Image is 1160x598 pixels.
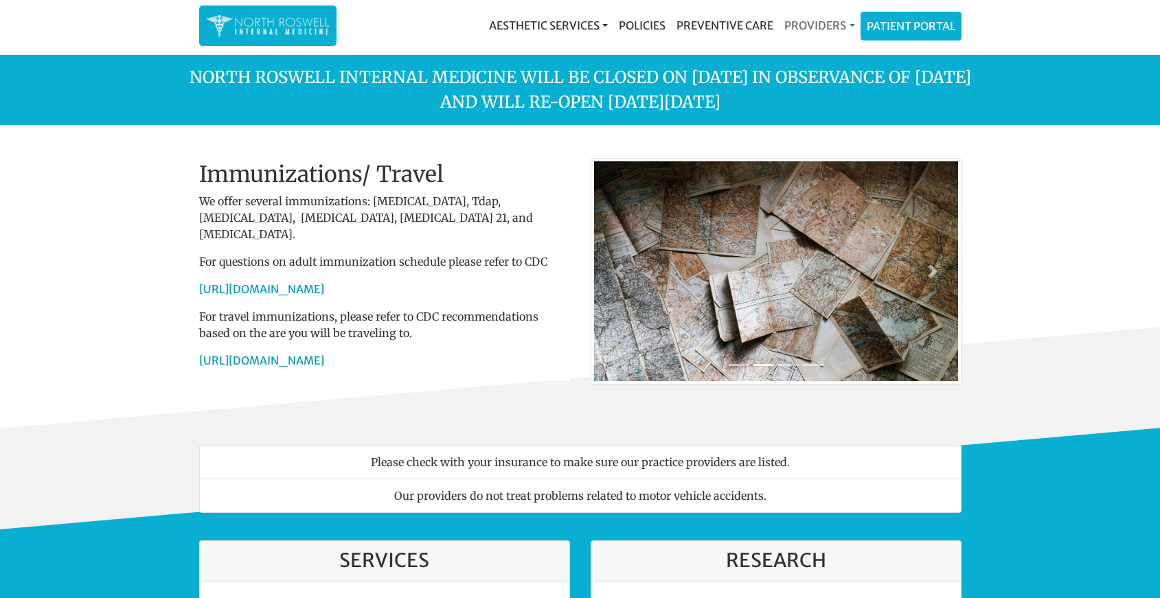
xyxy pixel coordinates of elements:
img: North Roswell Internal Medicine [206,12,330,39]
p: For travel immunizations, please refer to CDC recommendations based on the are you will be travel... [199,308,570,341]
p: We offer several immunizations: [MEDICAL_DATA], Tdap, [MEDICAL_DATA], [MEDICAL_DATA], [MEDICAL_DA... [199,193,570,242]
a: Aesthetic Services [484,12,613,39]
h3: Research [605,549,947,573]
a: Policies [613,12,671,39]
a: Preventive Care [671,12,779,39]
li: Our providers do not treat problems related to motor vehicle accidents. [199,479,962,513]
li: Please check with your insurance to make sure our practice providers are listed. [199,445,962,479]
a: Patient Portal [861,12,961,40]
p: For questions on adult immunization schedule please refer to CDC [199,253,570,270]
h3: Services [214,549,556,573]
p: North Roswell Internal Medicine will be closed on [DATE] in observance of [DATE] and will re-open... [189,65,972,115]
a: Providers [779,12,860,39]
h2: Immunizations/ Travel [199,161,570,187]
a: [URL][DOMAIN_NAME] [199,354,324,367]
a: [URL][DOMAIN_NAME] [199,282,324,296]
